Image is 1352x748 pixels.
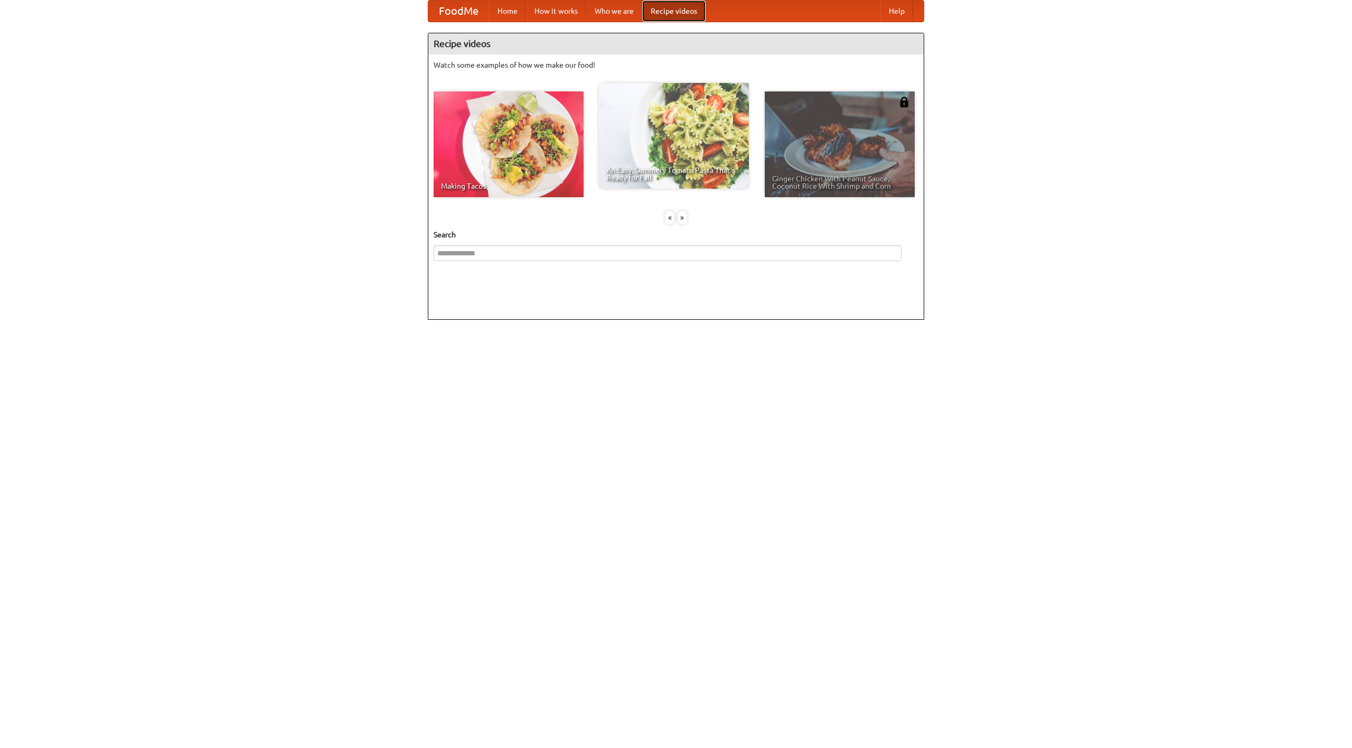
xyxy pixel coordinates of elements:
h5: Search [434,229,918,240]
a: Home [489,1,526,22]
a: Help [880,1,913,22]
div: » [678,211,687,224]
a: FoodMe [428,1,489,22]
a: Making Tacos [434,91,584,197]
p: Watch some examples of how we make our food! [434,60,918,70]
a: How it works [526,1,586,22]
a: Recipe videos [642,1,706,22]
img: 483408.png [899,97,909,107]
h4: Recipe videos [428,33,924,54]
span: Making Tacos [441,182,576,190]
a: An Easy, Summery Tomato Pasta That's Ready for Fall [599,83,749,189]
div: « [665,211,674,224]
span: An Easy, Summery Tomato Pasta That's Ready for Fall [606,167,741,181]
a: Who we are [586,1,642,22]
